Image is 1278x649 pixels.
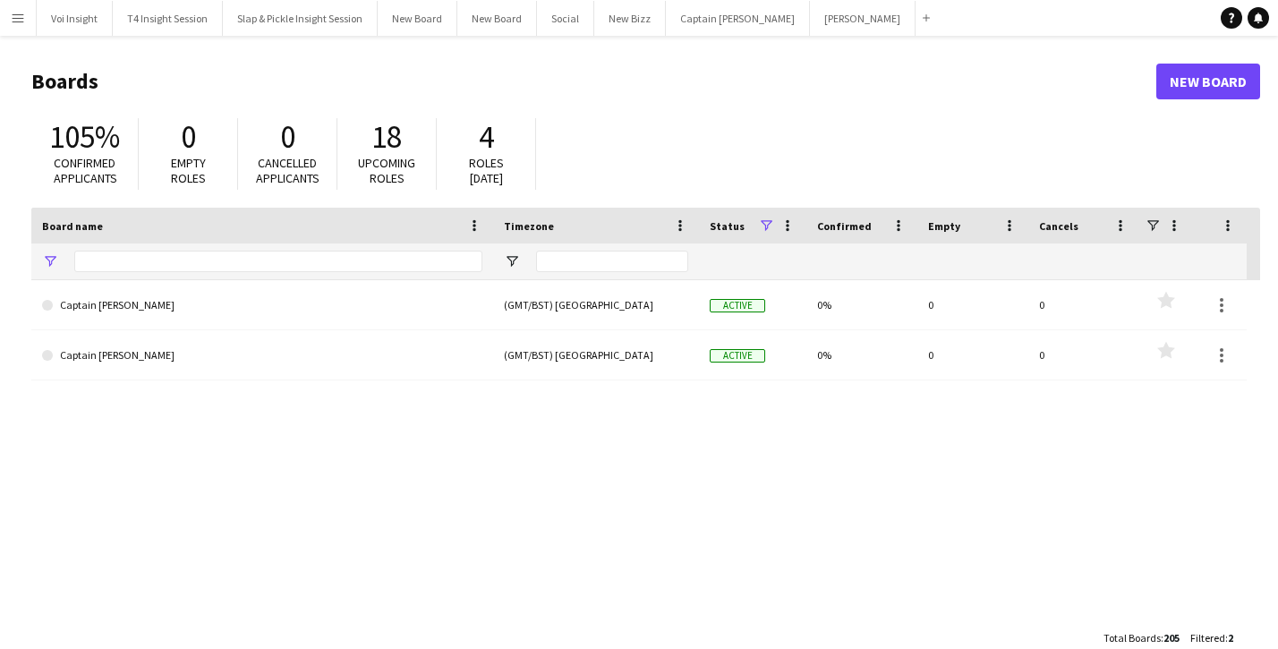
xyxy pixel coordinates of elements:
[378,1,457,36] button: New Board
[256,155,319,186] span: Cancelled applicants
[31,68,1156,95] h1: Boards
[710,219,745,233] span: Status
[806,330,917,380] div: 0%
[537,1,594,36] button: Social
[710,299,765,312] span: Active
[1190,631,1225,645] span: Filtered
[54,155,117,186] span: Confirmed applicants
[113,1,223,36] button: T4 Insight Session
[917,330,1028,380] div: 0
[493,280,699,329] div: (GMT/BST) [GEOGRAPHIC_DATA]
[1228,631,1233,645] span: 2
[1039,219,1078,233] span: Cancels
[371,117,402,157] span: 18
[504,253,520,269] button: Open Filter Menu
[1028,330,1139,380] div: 0
[710,349,765,363] span: Active
[49,117,120,157] span: 105%
[928,219,960,233] span: Empty
[42,219,103,233] span: Board name
[917,280,1028,329] div: 0
[37,1,113,36] button: Voi Insight
[666,1,810,36] button: Captain [PERSON_NAME]
[817,219,872,233] span: Confirmed
[806,280,917,329] div: 0%
[74,251,482,272] input: Board name Filter Input
[469,155,504,186] span: Roles [DATE]
[42,280,482,330] a: Captain [PERSON_NAME]
[181,117,196,157] span: 0
[1103,631,1161,645] span: Total Boards
[536,251,688,272] input: Timezone Filter Input
[1028,280,1139,329] div: 0
[1163,631,1180,645] span: 205
[479,117,494,157] span: 4
[42,253,58,269] button: Open Filter Menu
[504,219,554,233] span: Timezone
[358,155,415,186] span: Upcoming roles
[280,117,295,157] span: 0
[810,1,916,36] button: [PERSON_NAME]
[457,1,537,36] button: New Board
[223,1,378,36] button: Slap & Pickle Insight Session
[42,330,482,380] a: Captain [PERSON_NAME]
[171,155,206,186] span: Empty roles
[493,330,699,380] div: (GMT/BST) [GEOGRAPHIC_DATA]
[594,1,666,36] button: New Bizz
[1156,64,1260,99] a: New Board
